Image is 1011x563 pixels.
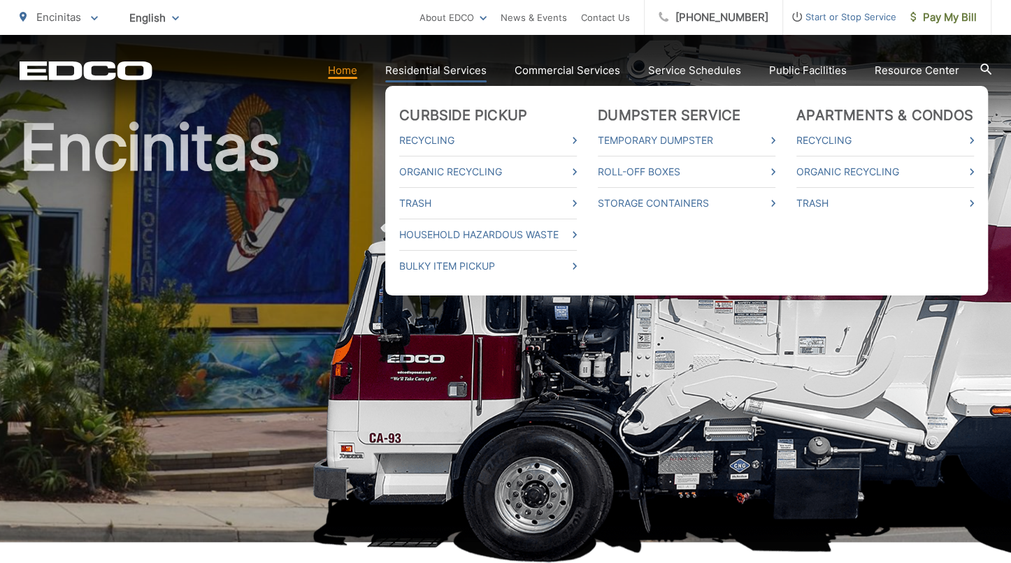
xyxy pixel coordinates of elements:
[598,163,775,180] a: Roll-Off Boxes
[598,107,740,124] a: Dumpster Service
[875,62,959,79] a: Resource Center
[648,62,741,79] a: Service Schedules
[119,6,189,30] span: English
[399,195,577,212] a: Trash
[328,62,357,79] a: Home
[598,132,775,149] a: Temporary Dumpster
[399,132,577,149] a: Recycling
[598,195,775,212] a: Storage Containers
[501,9,567,26] a: News & Events
[399,163,577,180] a: Organic Recycling
[769,62,847,79] a: Public Facilities
[910,9,977,26] span: Pay My Bill
[796,107,973,124] a: Apartments & Condos
[20,112,991,555] h1: Encinitas
[20,61,152,80] a: EDCD logo. Return to the homepage.
[399,226,577,243] a: Household Hazardous Waste
[515,62,620,79] a: Commercial Services
[385,62,487,79] a: Residential Services
[581,9,630,26] a: Contact Us
[420,9,487,26] a: About EDCO
[399,258,577,275] a: Bulky Item Pickup
[796,132,974,149] a: Recycling
[399,107,527,124] a: Curbside Pickup
[36,10,81,24] span: Encinitas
